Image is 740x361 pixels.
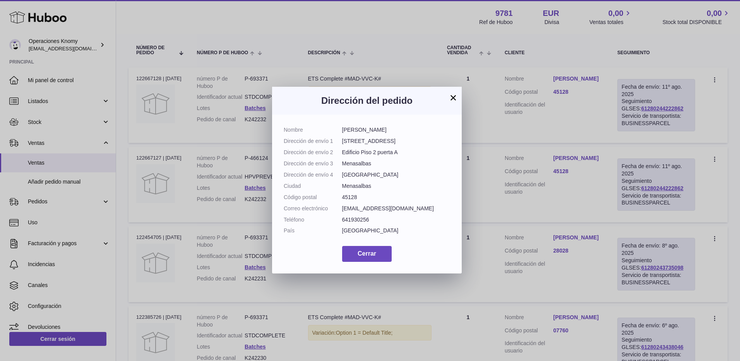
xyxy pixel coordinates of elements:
[342,227,451,234] dd: [GEOGRAPHIC_DATA]
[284,182,342,190] dt: Ciudad
[284,227,342,234] dt: País
[284,194,342,201] dt: Código postal
[342,160,451,167] dd: Menasalbas
[284,205,342,212] dt: Correo electrónico
[284,149,342,156] dt: Dirección de envío 2
[284,160,342,167] dt: Dirección de envío 3
[342,138,451,145] dd: [STREET_ADDRESS]
[284,216,342,223] dt: Teléfono
[342,246,392,262] button: Cerrar
[342,126,451,134] dd: [PERSON_NAME]
[342,216,451,223] dd: 641930256
[342,182,451,190] dd: Menasalbas
[342,149,451,156] dd: Edificio Piso 2 puerta A
[284,95,450,107] h3: Dirección del pedido
[358,250,376,257] span: Cerrar
[284,138,342,145] dt: Dirección de envío 1
[342,171,451,179] dd: [GEOGRAPHIC_DATA]
[284,171,342,179] dt: Dirección de envío 4
[342,205,451,212] dd: [EMAIL_ADDRESS][DOMAIN_NAME]
[284,126,342,134] dt: Nombre
[449,93,458,102] button: ×
[342,194,451,201] dd: 45128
